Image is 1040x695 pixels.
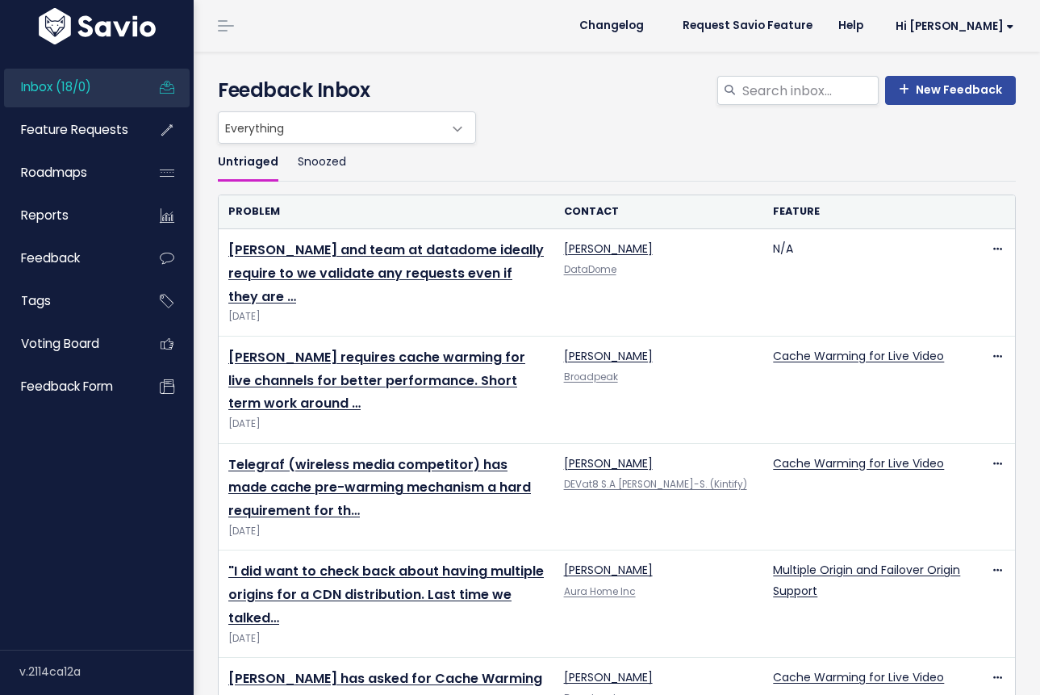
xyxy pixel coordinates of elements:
[579,20,644,31] span: Changelog
[896,20,1014,32] span: Hi [PERSON_NAME]
[4,154,134,191] a: Roadmaps
[4,368,134,405] a: Feedback form
[219,195,554,228] th: Problem
[228,348,525,413] a: [PERSON_NAME] requires cache warming for live channels for better performance. Short term work ar...
[228,416,545,433] span: [DATE]
[564,263,616,276] a: DataDome
[564,348,653,364] a: [PERSON_NAME]
[298,144,346,182] a: Snoozed
[741,76,879,105] input: Search inbox...
[218,111,476,144] span: Everything
[885,76,1016,105] a: New Feedback
[564,585,636,598] a: Aura Home Inc
[21,164,87,181] span: Roadmaps
[876,14,1027,39] a: Hi [PERSON_NAME]
[218,144,278,182] a: Untriaged
[564,455,653,471] a: [PERSON_NAME]
[564,241,653,257] a: [PERSON_NAME]
[554,195,764,228] th: Contact
[228,523,545,540] span: [DATE]
[763,195,973,228] th: Feature
[763,229,973,337] td: N/A
[4,325,134,362] a: Voting Board
[4,240,134,277] a: Feedback
[21,207,69,224] span: Reports
[564,669,653,685] a: [PERSON_NAME]
[564,478,747,491] a: DEVat8 S.A [PERSON_NAME]-S. (Kintify)
[564,562,653,578] a: [PERSON_NAME]
[4,197,134,234] a: Reports
[21,249,80,266] span: Feedback
[21,78,91,95] span: Inbox (18/0)
[228,455,531,521] a: Telegraf (wireless media competitor) has made cache pre-warming mechanism a hard requirement for th…
[4,283,134,320] a: Tags
[21,121,128,138] span: Feature Requests
[218,76,1016,105] h4: Feedback Inbox
[21,378,113,395] span: Feedback form
[19,651,194,693] div: v.2114ca12a
[218,144,1016,182] ul: Filter feature requests
[219,112,443,143] span: Everything
[564,371,618,383] a: Broadpeak
[228,308,545,325] span: [DATE]
[773,455,944,471] a: Cache Warming for Live Video
[773,348,944,364] a: Cache Warming for Live Video
[773,562,960,598] a: Multiple Origin and Failover Origin Support
[4,111,134,149] a: Feature Requests
[670,14,825,38] a: Request Savio Feature
[228,241,544,306] a: [PERSON_NAME] and team at datadome ideally require to we validate any requests even if they are …
[35,8,160,44] img: logo-white.9d6f32f41409.svg
[4,69,134,106] a: Inbox (18/0)
[21,335,99,352] span: Voting Board
[21,292,51,309] span: Tags
[228,562,544,627] a: "I did want to check back about having multiple origins for a CDN distribution. Last time we talked…
[228,630,545,647] span: [DATE]
[825,14,876,38] a: Help
[773,669,944,685] a: Cache Warming for Live Video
